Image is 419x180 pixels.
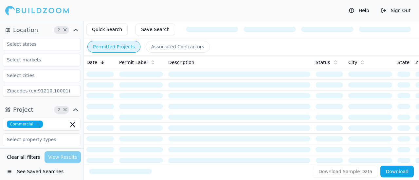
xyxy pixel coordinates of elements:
[56,27,62,33] span: 2
[146,41,210,53] button: Associated Contractors
[3,134,72,145] input: Select property types
[63,28,67,32] span: Clear Location filters
[63,108,67,111] span: Clear Project filters
[168,59,194,66] span: Description
[136,24,175,35] button: Save Search
[5,151,42,163] button: Clear all filters
[3,85,81,97] input: Zipcodes (ex:91210,10001)
[13,25,38,35] span: Location
[3,70,72,81] input: Select cities
[397,59,410,66] span: State
[3,54,72,66] input: Select markets
[378,5,414,16] button: Sign Out
[3,25,81,35] button: Location2Clear Location filters
[86,59,97,66] span: Date
[87,41,140,53] button: Permitted Projects
[3,105,81,115] button: Project2Clear Project filters
[316,59,330,66] span: Status
[119,59,148,66] span: Permit Label
[380,166,414,177] button: Download
[3,38,72,50] input: Select states
[7,121,43,128] span: Commercial
[86,24,128,35] button: Quick Search
[3,166,81,177] button: See Saved Searches
[13,105,33,114] span: Project
[56,106,62,113] span: 2
[346,5,373,16] button: Help
[348,59,357,66] span: City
